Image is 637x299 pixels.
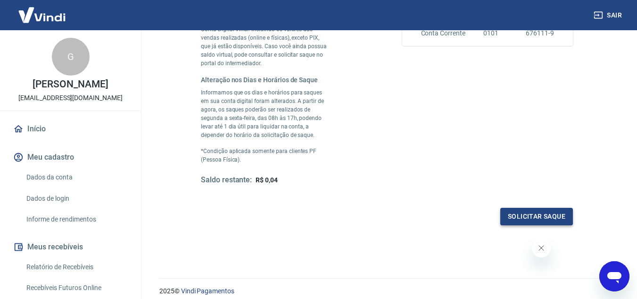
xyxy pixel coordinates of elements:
[159,286,614,296] p: 2025 ©
[483,28,508,38] h6: 0101
[592,7,626,24] button: Sair
[18,93,123,103] p: [EMAIL_ADDRESS][DOMAIN_NAME]
[421,28,465,38] h6: Conta Corrente
[23,278,130,298] a: Recebíveis Futuros Online
[23,210,130,229] a: Informe de rendimentos
[181,287,234,295] a: Vindi Pagamentos
[23,168,130,187] a: Dados da conta
[33,79,108,89] p: [PERSON_NAME]
[201,175,252,185] h5: Saldo restante:
[11,147,130,168] button: Meu cadastro
[11,0,73,29] img: Vindi
[23,189,130,208] a: Dados de login
[11,237,130,257] button: Meus recebíveis
[500,208,573,225] button: Solicitar saque
[201,88,329,139] p: Informamos que os dias e horários para saques em sua conta digital foram alterados. A partir de a...
[201,75,329,85] h6: Alteração nos Dias e Horários de Saque
[52,38,90,76] div: G
[201,17,329,68] p: *Corresponde ao saldo disponível para uso na sua Conta Digital Vindi. Incluindo os valores das ve...
[526,28,554,38] h6: 676111-9
[599,261,629,291] iframe: Botão para abrir a janela de mensagens
[201,147,329,164] p: *Condição aplicada somente para clientes PF (Pessoa Física).
[11,119,130,139] a: Início
[23,257,130,277] a: Relatório de Recebíveis
[532,239,551,257] iframe: Fechar mensagem
[6,7,79,14] span: Olá! Precisa de ajuda?
[256,176,278,184] span: R$ 0,04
